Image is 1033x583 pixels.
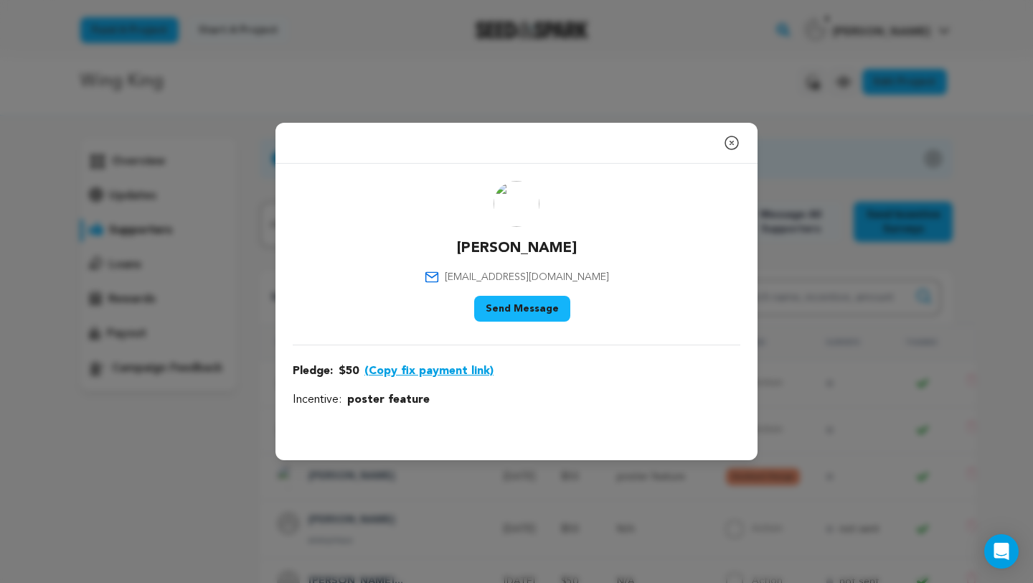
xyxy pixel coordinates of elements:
span: $50 [339,363,359,380]
div: Open Intercom Messenger [984,534,1019,569]
span: Incentive: [293,391,341,409]
p: [PERSON_NAME] [457,238,577,258]
button: Send Message [474,296,570,322]
span: Pledge: [293,363,333,380]
span: [EMAIL_ADDRESS][DOMAIN_NAME] [445,270,609,284]
img: ACg8ocKx0vsa0C7cx9y3AEr_YxI6YtOTEdnM6plkbwcsuDm6bmjAIg=s96-c [494,181,539,227]
button: (Copy fix payment link) [364,363,494,380]
span: poster feature [347,391,430,409]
